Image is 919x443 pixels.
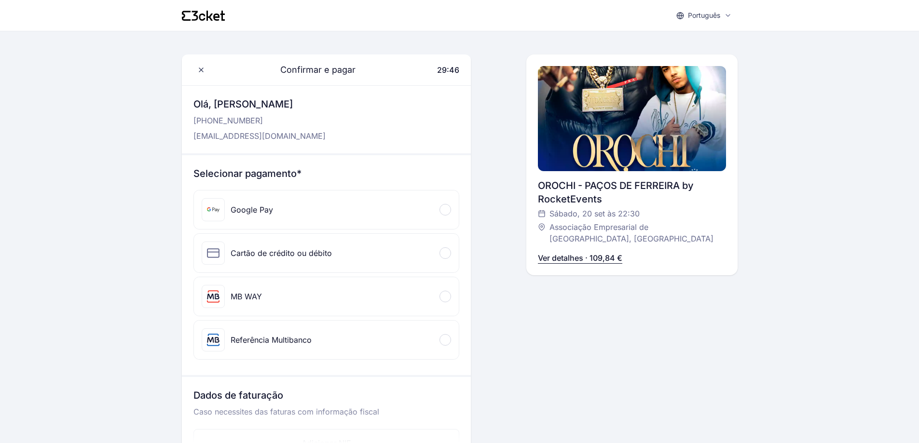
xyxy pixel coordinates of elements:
div: Cartão de crédito ou débito [231,247,332,259]
span: Sábado, 20 set às 22:30 [549,208,640,219]
div: Referência Multibanco [231,334,312,346]
p: [EMAIL_ADDRESS][DOMAIN_NAME] [193,130,326,142]
p: Português [688,11,720,20]
div: MB WAY [231,291,262,302]
p: [PHONE_NUMBER] [193,115,326,126]
p: Caso necessites das faturas com informação fiscal [193,406,459,425]
h3: Olá, [PERSON_NAME] [193,97,326,111]
span: Associação Empresarial de [GEOGRAPHIC_DATA], [GEOGRAPHIC_DATA] [549,221,716,244]
p: Ver detalhes · 109,84 € [538,252,622,264]
div: OROCHI - PAÇOS DE FERREIRA by RocketEvents [538,179,726,206]
h3: Selecionar pagamento* [193,167,459,180]
h3: Dados de faturação [193,389,459,406]
div: Google Pay [231,204,273,215]
span: Confirmar e pagar [269,63,356,77]
span: 29:46 [437,65,459,75]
